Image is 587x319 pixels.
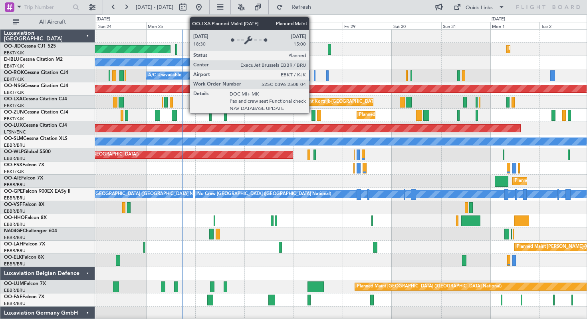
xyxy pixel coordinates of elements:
a: EBBR/BRU [4,142,26,148]
a: OO-LXACessna Citation CJ4 [4,97,67,102]
a: OO-AIEFalcon 7X [4,176,43,181]
a: EBBR/BRU [4,301,26,307]
span: OO-LUM [4,281,24,286]
a: EBBR/BRU [4,221,26,227]
span: OO-AIE [4,176,21,181]
span: OO-SLM [4,136,23,141]
span: OO-FAE [4,295,22,299]
span: OO-LAH [4,242,23,247]
div: Mon 25 [146,22,195,29]
span: All Aircraft [21,19,84,25]
div: Planned Maint Kortrijk-[GEOGRAPHIC_DATA] [284,96,377,108]
div: Sat 30 [392,22,441,29]
a: OO-LUMFalcon 7X [4,281,46,286]
span: OO-JID [4,44,21,49]
a: OO-FAEFalcon 7X [4,295,44,299]
a: EBKT/KJK [4,63,24,69]
div: Sun 24 [97,22,146,29]
span: OO-LXA [4,97,23,102]
div: Tue 26 [195,22,244,29]
span: OO-VSF [4,202,22,207]
span: OO-ELK [4,255,22,260]
a: EBBR/BRU [4,195,26,201]
span: OO-LUX [4,123,23,128]
a: OO-NSGCessna Citation CJ4 [4,84,68,88]
a: OO-FSXFalcon 7X [4,163,44,167]
div: [DATE] [97,16,110,23]
a: EBBR/BRU [4,208,26,214]
div: No Crew [GEOGRAPHIC_DATA] ([GEOGRAPHIC_DATA] National) [75,188,208,200]
a: EBKT/KJK [4,90,24,96]
div: Fri 29 [343,22,392,29]
a: EBBR/BRU [4,156,26,161]
span: OO-ROK [4,70,24,75]
a: OO-JIDCessna CJ1 525 [4,44,56,49]
a: EBKT/KJK [4,50,24,56]
button: Quick Links [450,1,509,14]
div: Mon 1 [490,22,539,29]
div: Quick Links [466,4,493,12]
a: OO-HHOFalcon 8X [4,215,47,220]
a: EBKT/KJK [4,116,24,122]
a: LFSN/ENC [4,129,26,135]
div: No Crew [GEOGRAPHIC_DATA] ([GEOGRAPHIC_DATA] National) [197,188,331,200]
span: OO-GPE [4,189,23,194]
div: A/C Unavailable [148,70,181,82]
input: Trip Number [24,1,70,13]
a: OO-VSFFalcon 8X [4,202,44,207]
span: OO-ZUN [4,110,24,115]
a: OO-GPEFalcon 900EX EASy II [4,189,70,194]
div: [DATE] [492,16,505,23]
a: EBBR/BRU [4,287,26,293]
span: [DATE] - [DATE] [136,4,173,11]
a: OO-SLMCessna Citation XLS [4,136,67,141]
a: EBBR/BRU [4,235,26,241]
a: EBKT/KJK [4,169,24,175]
a: EBKT/KJK [4,103,24,109]
button: Refresh [273,1,321,14]
div: Thu 28 [293,22,343,29]
a: OO-LUXCessna Citation CJ4 [4,123,67,128]
a: EBKT/KJK [4,76,24,82]
span: N604GF [4,229,23,233]
div: Wed 27 [244,22,293,29]
a: D-IBLUCessna Citation M2 [4,57,63,62]
span: OO-WLP [4,150,24,154]
a: OO-ELKFalcon 8X [4,255,44,260]
a: OO-ROKCessna Citation CJ4 [4,70,68,75]
a: OO-WLPGlobal 5500 [4,150,51,154]
span: OO-HHO [4,215,25,220]
div: Planned Maint Kortrijk-[GEOGRAPHIC_DATA] [359,109,452,121]
button: All Aircraft [9,16,87,28]
a: OO-LAHFalcon 7X [4,242,45,247]
a: OO-ZUNCessna Citation CJ4 [4,110,68,115]
span: OO-NSG [4,84,24,88]
a: N604GFChallenger 604 [4,229,57,233]
a: EBBR/BRU [4,182,26,188]
div: Sun 31 [441,22,490,29]
div: Planned Maint [GEOGRAPHIC_DATA] ([GEOGRAPHIC_DATA] National) [357,281,502,293]
a: EBBR/BRU [4,261,26,267]
a: EBBR/BRU [4,248,26,254]
span: OO-FSX [4,163,22,167]
span: D-IBLU [4,57,20,62]
span: Refresh [285,4,318,10]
